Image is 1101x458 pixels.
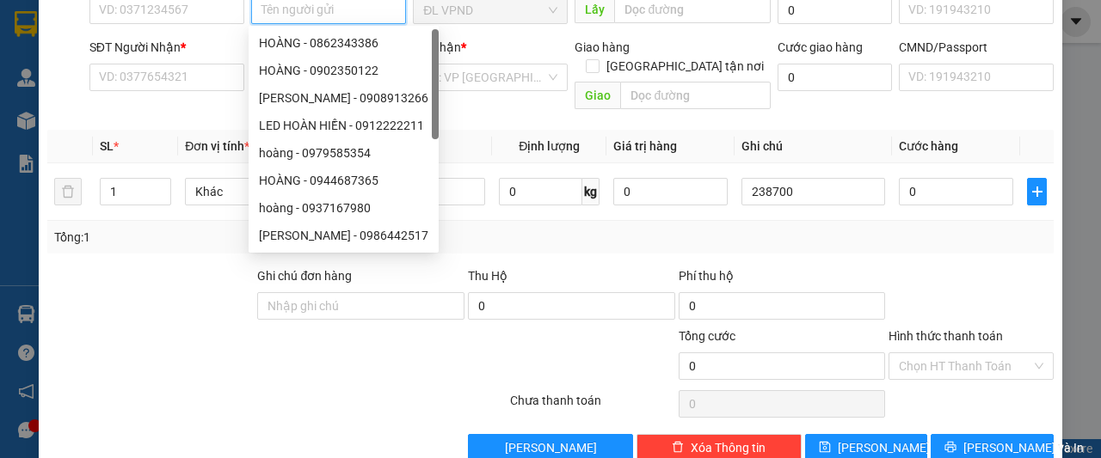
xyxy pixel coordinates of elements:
div: [PERSON_NAME] - 0986442517 [259,226,428,245]
div: HOÀNG - 0944687365 [259,171,428,190]
input: 0 [613,178,728,205]
div: LED HOÀN HIỀN - 0912222211 [249,112,439,139]
span: Giao hàng [575,40,630,54]
button: delete [54,178,82,205]
div: HOÀNG - 0944687365 [249,167,439,194]
th: Ghi chú [735,130,892,163]
div: Tổng: 1 [54,228,427,247]
div: [PERSON_NAME] - 0908913266 [259,89,428,107]
div: LED HOÀN HIỀN - 0912222211 [259,116,428,135]
span: Khác [195,179,318,205]
span: Xóa Thông tin [691,438,766,457]
span: Đơn vị tính [185,139,249,153]
div: HOÀNG - 0862343386 [259,34,428,52]
label: Hình thức thanh toán [889,329,1003,343]
div: VŨ HOÀNG MINH - 0908913266 [249,84,439,112]
span: kg [582,178,600,205]
div: hoàng - 0979585354 [259,144,428,162]
span: SL [100,139,114,153]
div: hoàng - 0937167980 [259,198,428,217]
label: Cước giao hàng [778,40,863,54]
div: HOÀNG - 0902350122 [249,57,439,84]
div: Chưa thanh toán [508,391,677,421]
span: [PERSON_NAME] [505,438,597,457]
div: HOÀNG - 0902350122 [259,61,428,80]
span: Tổng cước [679,329,735,343]
span: Giao [575,82,620,109]
div: HOÀNG - 0862343386 [249,29,439,57]
span: printer [944,441,956,455]
span: Thu Hộ [468,269,507,283]
span: save [819,441,831,455]
div: SĐT Người Nhận [89,38,244,57]
div: CMND/Passport [899,38,1054,57]
span: [PERSON_NAME] và In [963,438,1084,457]
div: hoàng - 0937167980 [249,194,439,222]
span: delete [672,441,684,455]
span: Giá trị hàng [613,139,677,153]
div: hoàng - 0979585354 [249,139,439,167]
span: plus [1028,185,1046,198]
div: Phí thu hộ [679,266,886,292]
span: Định lượng [519,139,580,153]
input: Dọc đường [620,82,770,109]
div: LÊ HOÀNG THI - 0986442517 [249,222,439,249]
input: Ghi Chú [741,178,885,205]
span: [GEOGRAPHIC_DATA] tận nơi [600,57,771,76]
input: Cước giao hàng [778,64,892,91]
span: [PERSON_NAME] [838,438,930,457]
input: Ghi chú đơn hàng [257,292,464,320]
button: plus [1027,178,1047,205]
span: Cước hàng [899,139,958,153]
label: Ghi chú đơn hàng [257,269,352,283]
